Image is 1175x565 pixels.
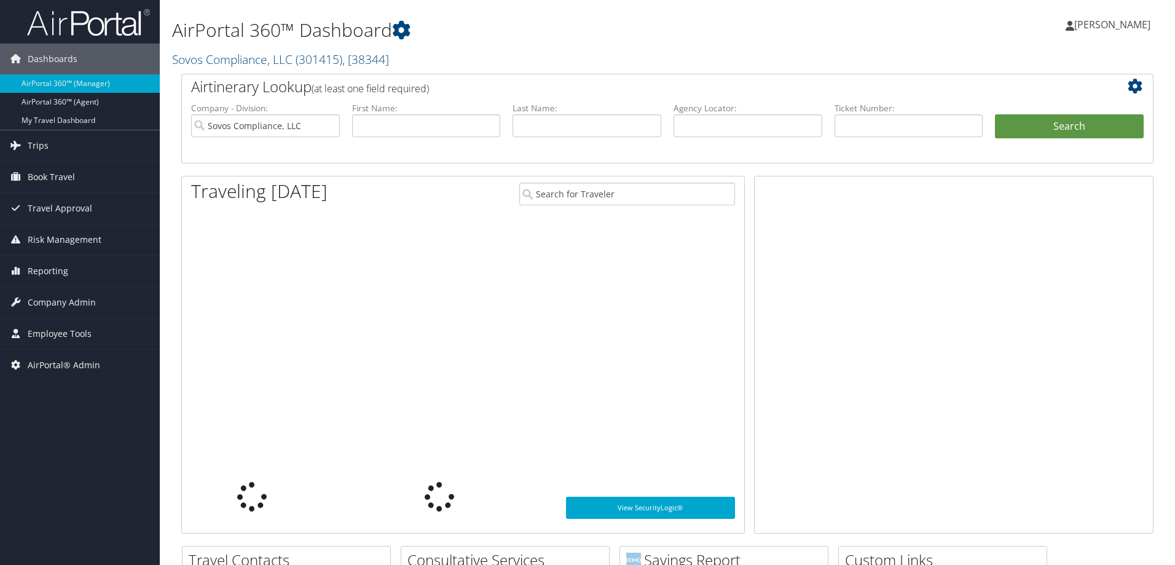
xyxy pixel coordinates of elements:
span: Book Travel [28,162,75,192]
img: airportal-logo.png [27,8,150,37]
span: , [ 38344 ] [342,51,389,68]
a: [PERSON_NAME] [1066,6,1163,43]
span: Dashboards [28,44,77,74]
span: Company Admin [28,287,96,318]
span: Employee Tools [28,318,92,349]
h2: Airtinerary Lookup [191,76,1063,97]
label: Ticket Number: [835,102,983,114]
span: [PERSON_NAME] [1074,18,1150,31]
span: ( 301415 ) [296,51,342,68]
span: (at least one field required) [312,82,429,95]
label: Company - Division: [191,102,340,114]
label: Agency Locator: [674,102,822,114]
a: View SecurityLogic® [566,497,735,519]
span: Reporting [28,256,68,286]
h1: Traveling [DATE] [191,178,328,204]
label: Last Name: [513,102,661,114]
span: Risk Management [28,224,101,255]
a: Sovos Compliance, LLC [172,51,389,68]
span: Travel Approval [28,193,92,224]
label: First Name: [352,102,501,114]
span: Trips [28,130,49,161]
h1: AirPortal 360™ Dashboard [172,17,833,43]
button: Search [995,114,1144,139]
input: Search for Traveler [519,183,735,205]
span: AirPortal® Admin [28,350,100,381]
